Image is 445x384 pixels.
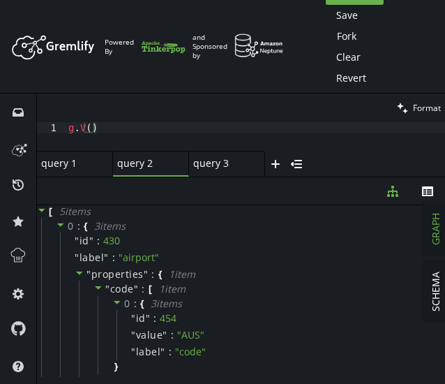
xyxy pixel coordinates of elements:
[336,71,366,84] span: Revert
[193,33,284,60] div: and Sponsored by
[105,34,186,59] div: Powered By
[151,297,182,310] span: 3 item s
[97,235,100,247] span: :
[163,328,167,341] span: "
[75,234,80,247] span: "
[413,102,441,114] span: Format
[146,311,151,325] span: "
[326,89,380,110] button: Donate
[80,251,105,264] span: label
[112,360,118,373] span: }
[326,47,371,68] button: Clear
[105,282,110,295] span: "
[94,219,126,232] span: 3 item s
[177,328,204,341] span: " AUS "
[59,205,91,218] span: 5 item s
[159,282,186,295] span: 1 item
[91,267,144,281] span: properties
[429,272,442,311] span: SCHEMA
[336,92,370,105] span: Donate
[124,297,130,310] span: 0
[136,329,163,341] span: value
[134,297,137,310] span: :
[160,312,176,325] div: 454
[80,235,89,247] span: id
[112,251,115,264] span: :
[336,50,361,64] span: Clear
[193,157,249,170] span: query 3
[49,205,52,218] span: [
[175,345,206,358] span: " code "
[41,157,97,170] span: query 1
[326,26,368,47] button: Fork
[86,267,91,281] span: "
[169,346,172,358] span: :
[131,345,136,358] span: "
[117,157,173,170] span: query 2
[134,282,139,295] span: "
[153,312,156,325] span: :
[68,219,74,232] span: 0
[37,122,66,133] div: 1
[158,268,162,281] span: {
[326,5,368,26] button: Save
[393,94,445,122] button: Format
[142,283,145,295] span: :
[429,213,442,245] span: GRAPH
[119,251,159,264] span: " airport "
[103,235,120,247] div: 430
[149,283,152,295] span: [
[171,329,174,341] span: :
[160,345,165,358] span: "
[89,234,94,247] span: "
[110,282,134,295] span: code
[144,267,149,281] span: "
[140,297,144,310] span: {
[77,220,81,232] span: :
[169,267,195,281] span: 1 item
[337,29,356,43] span: Fork
[75,251,80,264] span: "
[131,328,136,341] span: "
[336,8,358,22] span: Save
[234,34,284,58] img: AWS Neptune
[131,311,136,325] span: "
[104,251,109,264] span: "
[326,68,377,89] button: Revert
[84,220,87,232] span: {
[136,312,146,325] span: id
[136,346,161,358] span: label
[151,268,155,281] span: :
